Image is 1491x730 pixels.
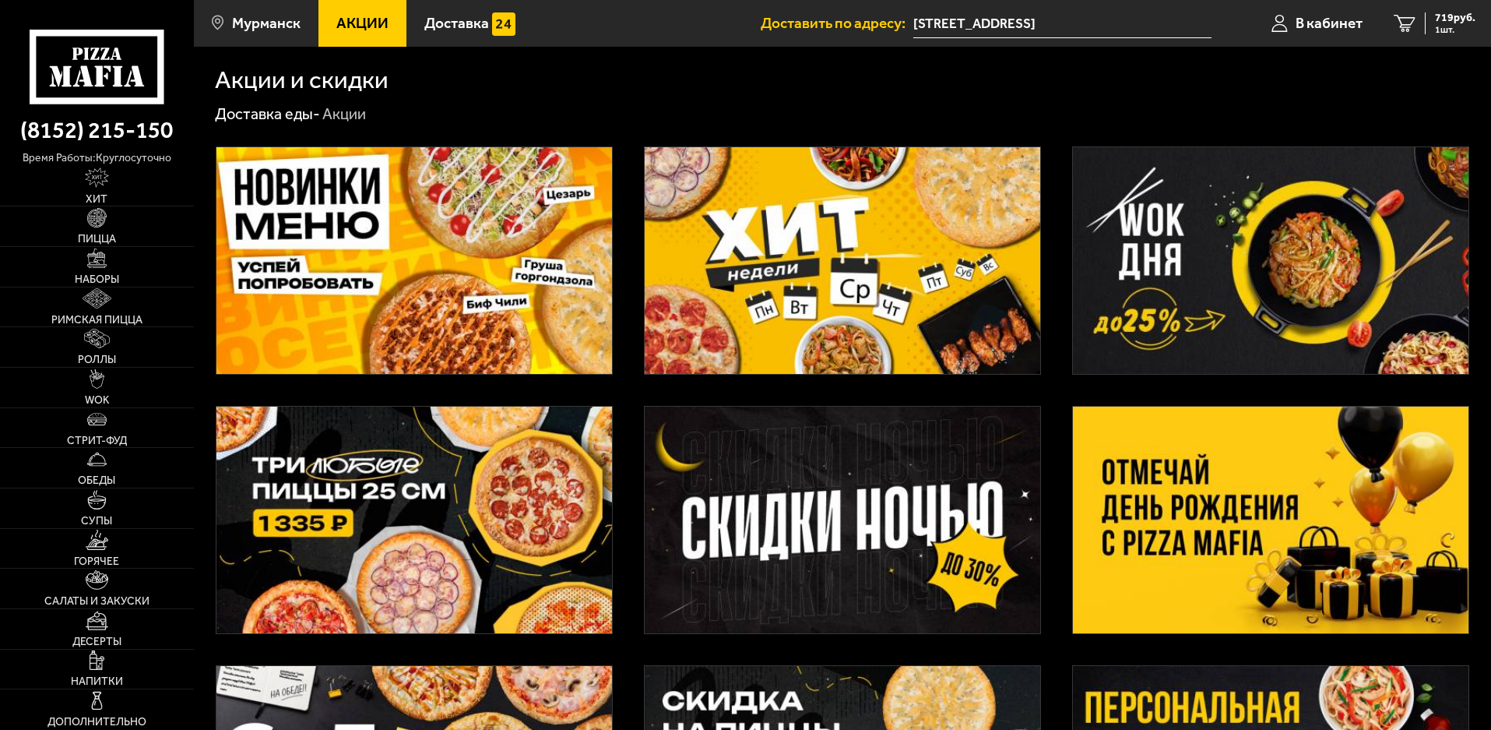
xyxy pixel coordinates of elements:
a: Доставка еды- [215,104,320,123]
span: Мурманск [232,16,301,30]
span: Доставить по адресу: [761,16,913,30]
span: Римская пицца [51,315,142,326]
span: Наборы [75,274,119,285]
span: Кольский проспект, 152А [913,9,1211,38]
span: Роллы [78,354,116,365]
span: Салаты и закуски [44,596,149,607]
span: Хит [86,194,107,205]
span: Дополнительно [47,717,146,728]
span: Акции [336,16,389,30]
span: В кабинет [1296,16,1363,30]
h1: Акции и скидки [215,68,389,93]
span: Напитки [71,676,123,687]
img: 15daf4d41897b9f0e9f617042186c801.svg [492,12,515,36]
div: Акции [322,104,366,125]
span: 719 руб. [1435,12,1475,23]
span: Пицца [78,234,116,245]
span: Горячее [74,556,119,567]
span: 1 шт. [1435,25,1475,34]
span: Десерты [72,637,121,647]
span: Обеды [78,475,115,486]
span: Стрит-фуд [67,436,127,446]
span: WOK [85,395,109,406]
span: Доставка [424,16,489,30]
input: Ваш адрес доставки [913,9,1211,38]
span: Супы [81,516,112,527]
